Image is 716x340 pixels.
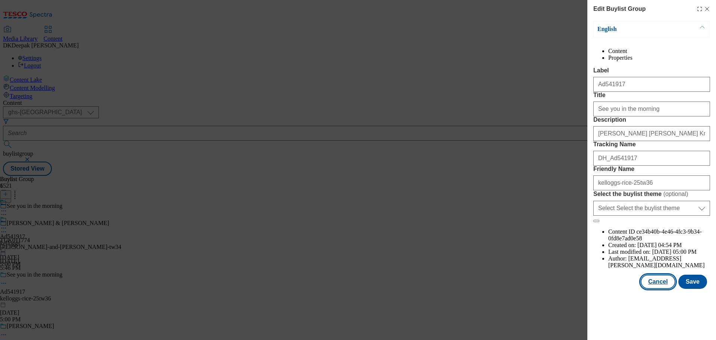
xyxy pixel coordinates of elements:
label: Select the buylist theme [593,190,710,198]
span: [DATE] 04:54 PM [637,242,682,248]
li: Content ID [608,228,710,242]
li: Content [608,48,710,54]
button: Save [678,275,707,289]
h4: Edit Buylist Group [593,4,646,13]
input: Enter Title [593,102,710,116]
input: Enter Label [593,77,710,92]
label: Description [593,116,710,123]
input: Enter Tracking Name [593,151,710,166]
span: [EMAIL_ADDRESS][PERSON_NAME][DOMAIN_NAME] [608,255,705,268]
p: English [597,25,676,33]
li: Properties [608,54,710,61]
li: Created on: [608,242,710,249]
span: [DATE] 05:00 PM [652,249,697,255]
button: Cancel [641,275,675,289]
li: Author: [608,255,710,269]
li: Last modified on: [608,249,710,255]
span: ( optional ) [663,191,688,197]
label: Label [593,67,710,74]
input: Enter Friendly Name [593,175,710,190]
label: Friendly Name [593,166,710,172]
span: ce34b40b-4e46-4fc3-9b34-0fd8e7ad0e58 [608,228,702,241]
label: Tracking Name [593,141,710,148]
label: Title [593,92,710,99]
input: Enter Description [593,126,710,141]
